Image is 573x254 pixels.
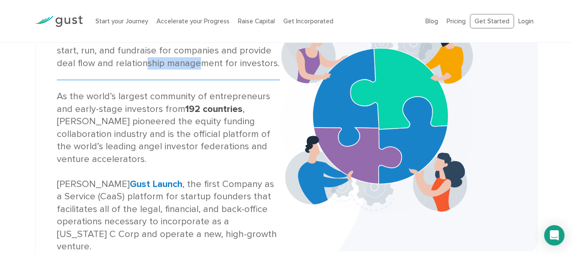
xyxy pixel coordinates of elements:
[95,17,148,25] a: Start your Journey
[425,17,438,25] a: Blog
[185,103,243,114] strong: 192 countries
[470,14,514,29] a: Get Started
[544,225,565,246] div: Open Intercom Messenger
[57,90,280,253] div: As the world’s largest community of entrepreneurs and early-stage investors from , [PERSON_NAME] ...
[238,17,275,25] a: Raise Capital
[283,17,333,25] a: Get Incorporated
[157,17,229,25] a: Accelerate your Progress
[130,179,182,190] a: Gust Launch
[35,16,83,27] img: Gust Logo
[518,17,534,25] a: Login
[447,17,466,25] a: Pricing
